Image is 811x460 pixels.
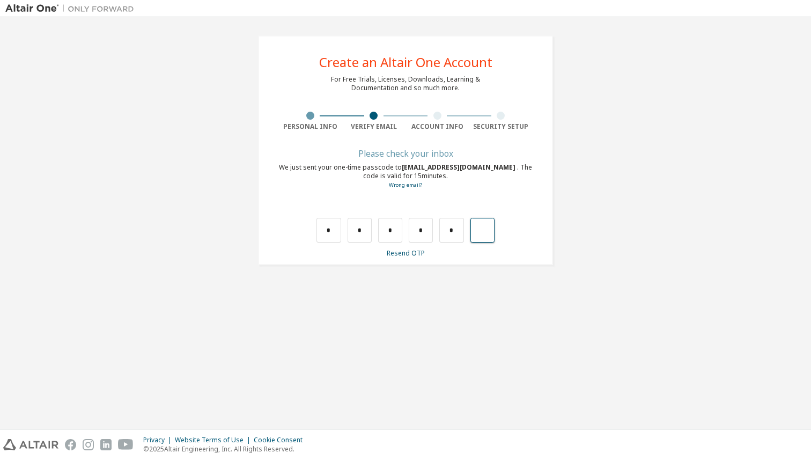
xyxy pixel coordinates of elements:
[143,444,309,454] p: © 2025 Altair Engineering, Inc. All Rights Reserved.
[118,439,134,450] img: youtube.svg
[5,3,139,14] img: Altair One
[389,181,422,188] a: Go back to the registration form
[3,439,58,450] img: altair_logo.svg
[387,249,425,258] a: Resend OTP
[278,163,533,189] div: We just sent your one-time passcode to . The code is valid for 15 minutes.
[100,439,112,450] img: linkedin.svg
[175,436,254,444] div: Website Terms of Use
[65,439,76,450] img: facebook.svg
[331,75,480,92] div: For Free Trials, Licenses, Downloads, Learning & Documentation and so much more.
[405,122,469,131] div: Account Info
[254,436,309,444] div: Cookie Consent
[278,150,533,157] div: Please check your inbox
[402,163,517,172] span: [EMAIL_ADDRESS][DOMAIN_NAME]
[342,122,406,131] div: Verify Email
[83,439,94,450] img: instagram.svg
[278,122,342,131] div: Personal Info
[319,56,492,69] div: Create an Altair One Account
[143,436,175,444] div: Privacy
[469,122,533,131] div: Security Setup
